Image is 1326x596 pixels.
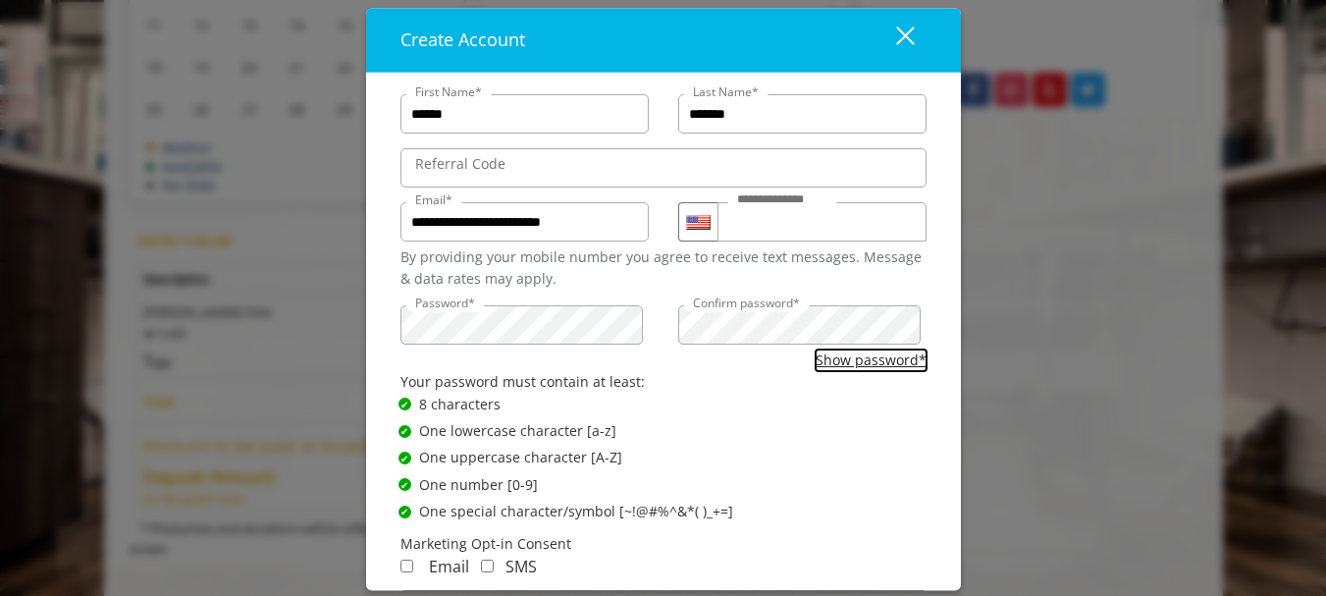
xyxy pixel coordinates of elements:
[429,556,469,577] span: Email
[405,294,485,312] label: Password*
[683,294,810,312] label: Confirm password*
[400,397,408,412] span: ✔
[874,26,913,55] div: close dialog
[400,372,927,394] div: Your password must contain at least:
[405,153,515,175] label: Referral Code
[405,190,462,209] label: Email*
[505,556,537,577] span: SMS
[400,451,408,466] span: ✔
[400,27,525,51] span: Create Account
[400,560,413,572] input: Receive Marketing Email
[400,94,649,134] input: FirstName
[400,505,408,520] span: ✔
[400,148,927,188] input: ReferralCode
[481,560,494,572] input: Receive Marketing SMS
[678,305,921,345] input: ConfirmPassword
[419,502,733,523] span: One special character/symbol [~!@#%^&*( )_+=]
[678,202,717,242] div: Country
[678,94,927,134] input: Lastname
[419,394,501,415] span: 8 characters
[419,420,616,442] span: One lowercase character [a-z]
[405,82,492,101] label: First Name*
[400,246,927,291] div: By providing your mobile number you agree to receive text messages. Message & data rates may apply.
[400,202,649,242] input: Email
[419,448,622,469] span: One uppercase character [A-Z]
[400,533,927,555] div: Marketing Opt-in Consent
[860,20,927,60] button: close dialog
[400,305,643,345] input: Password
[400,424,408,440] span: ✔
[683,82,769,101] label: Last Name*
[816,350,927,371] button: Show password*
[400,477,408,493] span: ✔
[419,474,538,496] span: One number [0-9]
